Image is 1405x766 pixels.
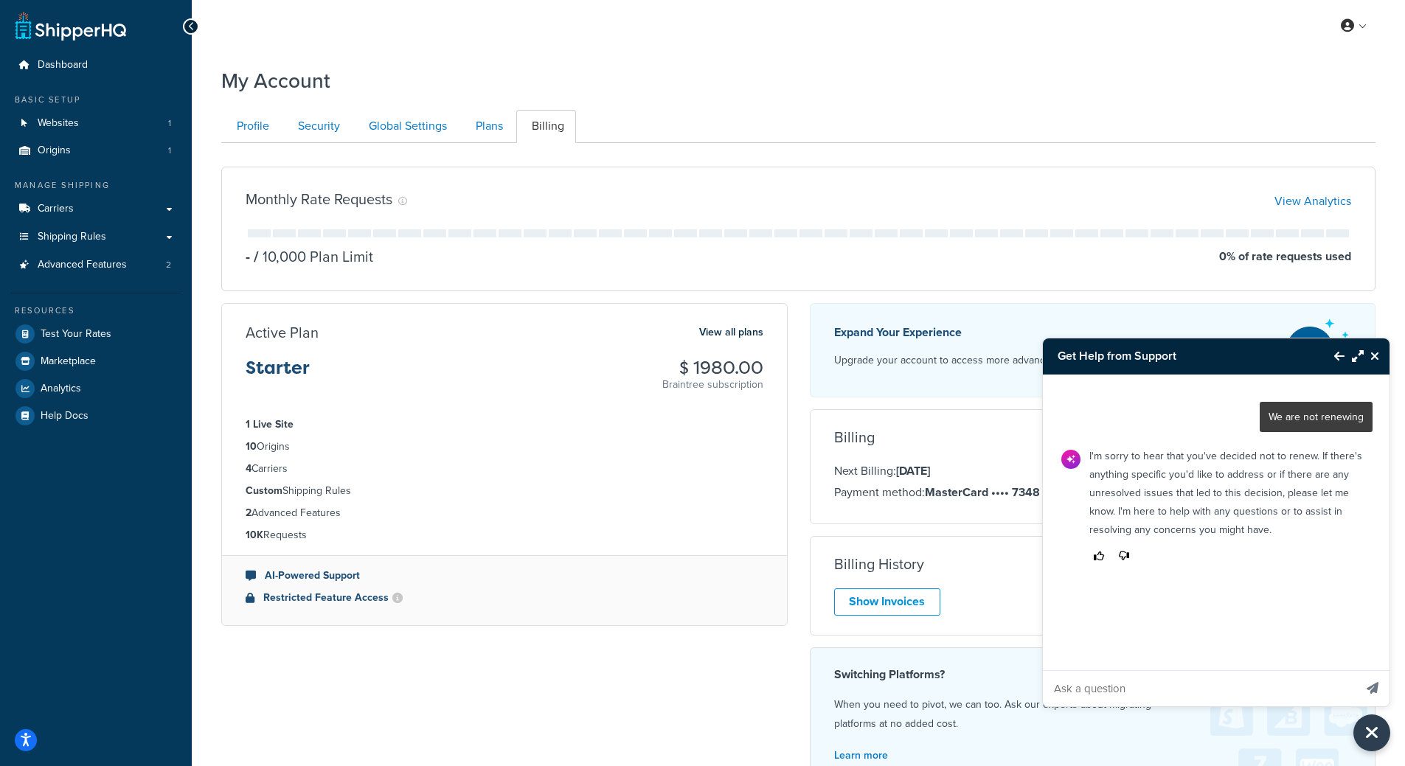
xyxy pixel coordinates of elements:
a: Analytics [11,375,181,402]
li: AI-Powered Support [246,568,763,584]
button: Close Resource Center [1353,714,1390,751]
p: 0 % of rate requests used [1219,246,1351,267]
a: View all plans [699,323,763,342]
h4: Switching Platforms? [834,666,1352,683]
span: Help Docs [41,410,89,422]
a: Origins 1 [11,137,181,164]
a: View Analytics [1274,192,1351,209]
h3: Monthly Rate Requests [246,191,392,207]
span: Origins [38,145,71,157]
span: Shipping Rules [38,231,106,243]
a: Test Your Rates [11,321,181,347]
a: Help Docs [11,403,181,429]
strong: MasterCard •••• 7348 [925,484,1040,501]
button: Thumbs down [1114,546,1134,566]
a: Marketplace [11,348,181,375]
h3: Billing History [834,556,924,572]
button: Back to Resource Center [1319,339,1345,373]
a: Expand Your Experience Upgrade your account to access more advanced features, shipping rules, and... [810,303,1376,397]
span: Marketplace [41,355,96,368]
p: Expand Your Experience [834,322,1229,343]
a: Profile [221,110,281,143]
p: When you need to pivot, we can too. Ask our experts about migrating platforms at no added cost. [834,695,1352,734]
span: 1 [168,145,171,157]
li: Advanced Features [11,251,181,279]
a: Websites 1 [11,110,181,137]
a: Learn more [834,748,888,763]
span: 2 [166,259,171,271]
p: Braintree subscription [662,377,763,392]
a: Global Settings [353,110,459,143]
li: Carriers [246,461,763,477]
span: Websites [38,117,79,130]
a: ShipperHQ Home [15,11,126,41]
li: Websites [11,110,181,137]
strong: [DATE] [896,462,930,479]
p: Next Billing: [834,462,1040,481]
span: Advanced Features [38,259,127,271]
button: Maximize Resource Center [1345,339,1364,373]
h3: Starter [246,358,310,389]
strong: 4 [246,461,251,476]
img: Bot Avatar [1061,450,1080,469]
span: Analytics [41,383,81,395]
span: Carriers [38,203,74,215]
a: Show Invoices [834,588,940,616]
h3: Billing [834,429,875,445]
strong: 10 [246,439,257,454]
button: Send message [1356,670,1390,706]
h1: My Account [221,66,330,95]
a: Plans [460,110,515,143]
p: - [246,246,250,267]
span: 1 [168,117,171,130]
li: Advanced Features [246,505,763,521]
a: Dashboard [11,52,181,79]
strong: 2 [246,505,251,520]
div: Basic Setup [11,94,181,106]
div: Manage Shipping [11,179,181,192]
li: Restricted Feature Access [246,590,763,606]
p: I'm sorry to hear that you've decided not to renew. If there's anything specific you'd like to ad... [1089,447,1364,539]
a: Advanced Features 2 [11,251,181,279]
h3: Get Help from Support [1043,338,1319,374]
a: Security [282,110,352,143]
a: Carriers [11,195,181,223]
a: Shipping Rules [11,223,181,251]
strong: 10K [246,527,263,543]
li: Origins [246,439,763,455]
h3: Active Plan [246,324,319,341]
p: Upgrade your account to access more advanced features, shipping rules, and carriers. [834,350,1229,371]
h3: $ 1980.00 [662,358,763,377]
div: Resources [11,304,181,317]
p: Payment method: [834,483,1040,502]
strong: 1 Live Site [246,417,294,432]
span: Test Your Rates [41,328,111,341]
button: Close Resource Center [1364,347,1390,365]
span: / [254,246,259,268]
input: Ask a question [1043,671,1354,706]
li: Shipping Rules [246,483,763,499]
a: Billing [516,110,576,143]
p: 10,000 Plan Limit [250,246,373,267]
strong: Custom [246,483,282,498]
span: Dashboard [38,59,88,72]
li: Origins [11,137,181,164]
button: Thumbs up [1089,546,1109,566]
li: Requests [246,527,763,543]
p: We are not renewing [1269,408,1364,426]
